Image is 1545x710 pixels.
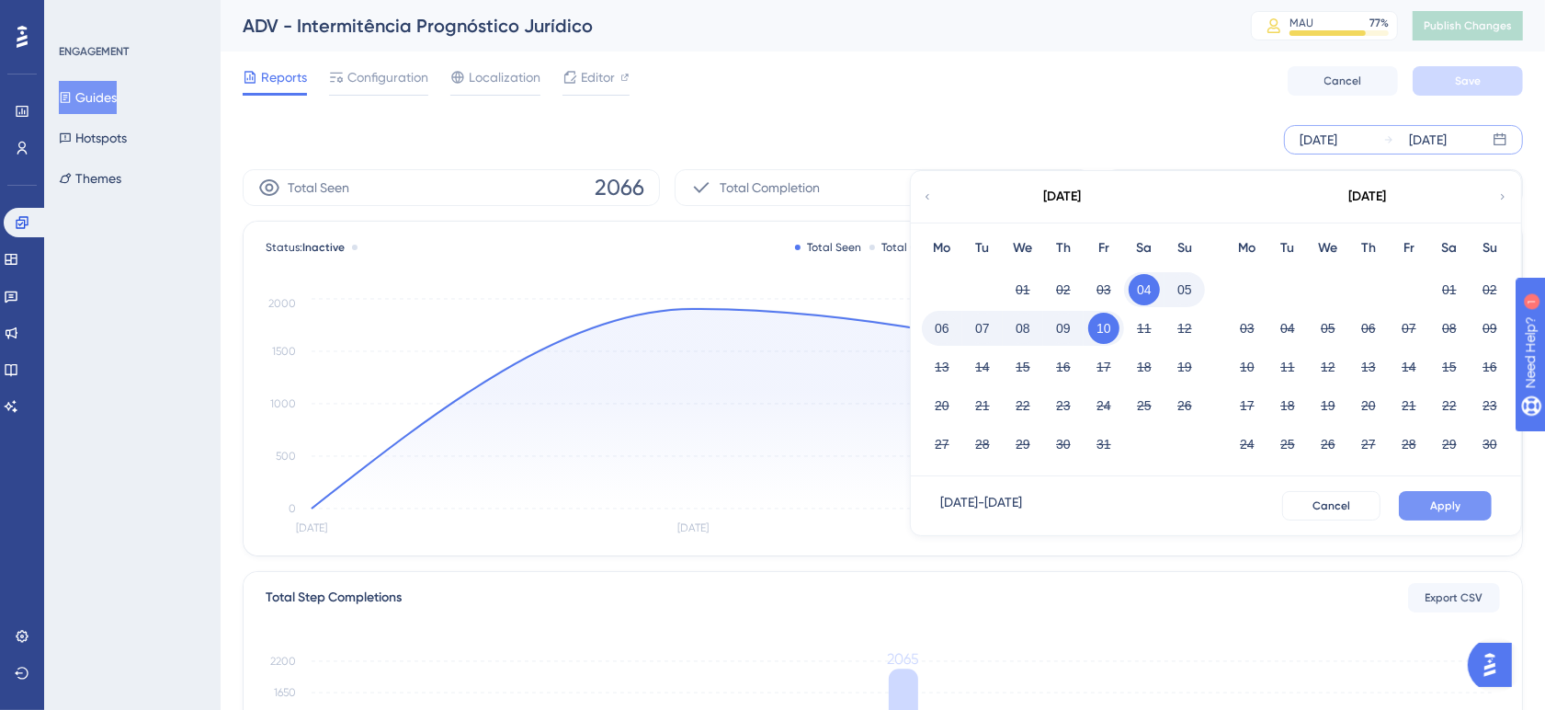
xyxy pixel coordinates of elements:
button: 08 [1434,313,1465,344]
button: Cancel [1282,491,1380,521]
span: Publish Changes [1424,18,1512,33]
div: Fr [1084,237,1124,259]
button: Save [1413,66,1523,96]
button: Apply [1399,491,1492,521]
span: Need Help? [43,5,115,27]
div: Su [1470,237,1510,259]
button: Cancel [1288,66,1398,96]
span: Reports [261,66,307,88]
button: 14 [1393,351,1425,383]
div: [DATE] [1300,129,1337,151]
tspan: 0 [289,502,296,515]
button: 30 [1048,429,1079,460]
button: 22 [1007,390,1039,421]
div: 1 [128,9,133,24]
div: Mo [1227,237,1267,259]
button: 10 [1088,313,1119,344]
button: 05 [1169,274,1200,305]
span: Apply [1430,498,1460,513]
div: We [1308,237,1348,259]
button: Publish Changes [1413,11,1523,40]
button: 27 [926,429,958,460]
span: Export CSV [1426,590,1483,605]
button: 02 [1048,274,1079,305]
tspan: 2065 [888,650,920,668]
button: 13 [926,351,958,383]
button: 07 [1393,313,1425,344]
button: 07 [967,313,998,344]
button: 16 [1474,351,1505,383]
button: 18 [1129,351,1160,383]
button: 28 [1393,429,1425,460]
div: Fr [1389,237,1429,259]
button: 05 [1312,313,1344,344]
button: 30 [1474,429,1505,460]
span: Cancel [1312,498,1350,513]
button: Guides [59,81,117,114]
button: Themes [59,162,121,195]
button: 15 [1007,351,1039,383]
button: 25 [1272,429,1303,460]
div: Tu [962,237,1003,259]
button: 29 [1007,429,1039,460]
button: 17 [1088,351,1119,383]
div: Sa [1429,237,1470,259]
div: Th [1348,237,1389,259]
button: 26 [1312,429,1344,460]
button: 19 [1312,390,1344,421]
div: We [1003,237,1043,259]
div: [DATE] [1349,186,1387,208]
button: 12 [1312,351,1344,383]
button: 02 [1474,274,1505,305]
button: 04 [1129,274,1160,305]
button: Export CSV [1408,583,1500,613]
tspan: [DATE] [296,522,327,535]
button: 21 [1393,390,1425,421]
tspan: 1000 [270,397,296,410]
tspan: 2200 [270,655,296,668]
button: 22 [1434,390,1465,421]
button: 14 [967,351,998,383]
div: ADV - Intermitência Prognóstico Jurídico [243,13,1205,39]
div: Su [1164,237,1205,259]
button: 29 [1434,429,1465,460]
tspan: 1650 [274,687,296,700]
div: Tu [1267,237,1308,259]
tspan: 500 [276,450,296,463]
button: 19 [1169,351,1200,383]
div: MAU [1289,16,1313,30]
button: 03 [1232,313,1263,344]
iframe: UserGuiding AI Assistant Launcher [1468,637,1523,693]
button: 11 [1272,351,1303,383]
div: Th [1043,237,1084,259]
span: Inactive [302,241,345,254]
button: 24 [1088,390,1119,421]
span: Configuration [347,66,428,88]
button: 11 [1129,313,1160,344]
div: [DATE] [1044,186,1082,208]
span: Cancel [1324,74,1362,88]
button: 10 [1232,351,1263,383]
div: 77 % [1369,16,1389,30]
span: Editor [581,66,615,88]
button: 15 [1434,351,1465,383]
button: 06 [926,313,958,344]
div: Sa [1124,237,1164,259]
span: Total Seen [288,177,349,199]
button: 01 [1007,274,1039,305]
button: 21 [967,390,998,421]
tspan: [DATE] [677,522,709,535]
button: Hotspots [59,121,127,155]
button: 18 [1272,390,1303,421]
button: 12 [1169,313,1200,344]
button: 23 [1474,390,1505,421]
span: Total Completion [720,177,820,199]
div: [DATE] - [DATE] [940,491,1022,521]
button: 13 [1353,351,1384,383]
span: Localization [469,66,540,88]
span: Status: [266,240,345,255]
button: 28 [967,429,998,460]
button: 03 [1088,274,1119,305]
button: 01 [1434,274,1465,305]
